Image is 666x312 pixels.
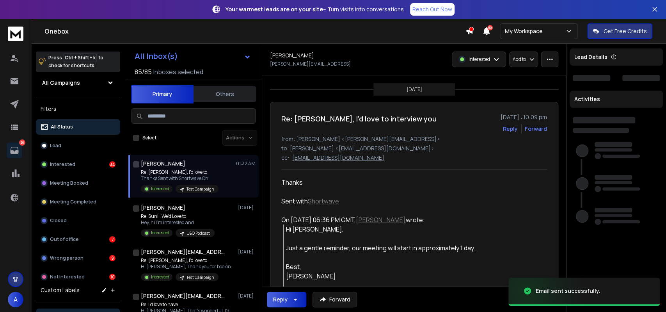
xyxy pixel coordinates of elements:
label: Select [142,135,156,141]
p: Reach Out Now [412,5,452,13]
button: Primary [131,85,194,103]
h1: [PERSON_NAME] [141,160,185,168]
div: On [DATE] 06:36 PM GMT, wrote: [281,215,509,225]
p: Lead Details [574,53,607,61]
p: Press to check for shortcuts. [48,54,103,70]
div: 10 [109,274,115,280]
button: Meeting Completed [36,194,120,210]
div: Sent with [281,196,509,206]
strong: Your warmest leads are on your site [226,5,323,13]
button: Wrong person9 [36,250,120,266]
p: Re: [PERSON_NAME], I'd love to [141,257,234,264]
p: Interested [469,56,490,62]
button: Reply [503,125,518,133]
h3: Custom Labels [41,286,80,294]
div: Forward [525,125,547,133]
p: My Workspace [505,27,546,35]
button: Others [194,86,256,103]
img: logo [8,27,23,41]
h1: All Inbox(s) [135,52,178,60]
button: Get Free Credits [587,23,652,39]
h1: [PERSON_NAME][EMAIL_ADDRESS][DOMAIN_NAME] [141,292,227,300]
p: U&O Podcast [186,230,210,236]
h1: [PERSON_NAME] [270,52,314,59]
h1: [PERSON_NAME][EMAIL_ADDRESS][DOMAIN_NAME] [141,248,227,256]
p: – Turn visits into conversations [226,5,404,13]
button: Forward [313,292,357,307]
div: Reply [273,296,288,303]
button: A [8,292,23,307]
a: 60 [7,143,22,158]
div: 7 [109,236,115,242]
p: Test Campaign [186,275,214,280]
p: [DATE] [407,86,422,93]
p: Hey, hi I’m interested and [141,219,215,226]
a: [PERSON_NAME] [356,216,406,224]
span: Ctrl + Shift + k [64,53,97,62]
div: Activities [570,91,663,108]
p: Add to [513,56,526,62]
div: [PERSON_NAME] [286,271,509,281]
p: from: [PERSON_NAME] <[PERSON_NAME][EMAIL_ADDRESS]> [281,135,547,143]
div: Best, [286,262,509,271]
h1: [PERSON_NAME] [141,204,185,212]
button: Out of office7 [36,232,120,247]
p: [EMAIL_ADDRESS][DOMAIN_NAME] [292,154,384,162]
p: Re: [PERSON_NAME], I'd love to [141,169,218,175]
p: [PERSON_NAME][EMAIL_ADDRESS] [270,61,351,67]
p: Interested [151,230,169,236]
p: Interested [151,274,169,280]
span: Thanks [281,178,303,187]
p: 60 [19,139,25,146]
div: 34 [109,161,115,168]
button: Reply [267,292,306,307]
p: [DATE] [238,205,256,211]
p: to: [PERSON_NAME] <[EMAIL_ADDRESS][DOMAIN_NAME]> [281,144,547,152]
button: Not Interested10 [36,269,120,285]
a: Reach Out Now [410,3,455,16]
p: Re: Sunil, We'd Love to [141,213,215,219]
p: Re: I'd love to have [141,301,234,308]
div: Just a gentle reminder, our meeting will start in approximately 1 day. [286,243,509,253]
p: Interested [50,161,75,168]
p: Meeting Booked [50,180,88,186]
button: All Status [36,119,120,135]
p: Test Campaign [186,186,214,192]
p: [DATE] [238,249,256,255]
h3: Filters [36,103,120,114]
button: Meeting Booked [36,175,120,191]
span: 85 / 85 [135,67,152,77]
h3: Inboxes selected [153,67,203,77]
p: Hi [PERSON_NAME], Thank you for booking, [141,264,234,270]
span: 50 [487,25,493,30]
button: All Campaigns [36,75,120,91]
p: cc: [281,154,289,162]
div: Email sent successfully. [536,287,600,295]
button: Closed [36,213,120,228]
p: Lead [50,143,61,149]
p: [DATE] [238,293,256,299]
h1: All Campaigns [42,79,80,87]
p: Interested [151,186,169,192]
p: Thanks Sent with Shortwave On [141,175,218,182]
button: Lead [36,138,120,153]
p: Get Free Credits [604,27,647,35]
button: All Inbox(s) [128,48,257,64]
h1: Re: [PERSON_NAME], I'd love to interview you [281,113,437,124]
p: [DATE] : 10:09 pm [501,113,547,121]
p: Closed [50,218,67,224]
p: 01:32 AM [236,160,256,167]
p: Out of office [50,236,79,242]
p: All Status [51,124,73,130]
h1: Onebox [44,27,465,36]
p: Wrong person [50,255,83,261]
a: Shortwave [308,197,339,205]
p: Meeting Completed [50,199,96,205]
p: Not Interested [50,274,85,280]
button: Interested34 [36,157,120,172]
div: 9 [109,255,115,261]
